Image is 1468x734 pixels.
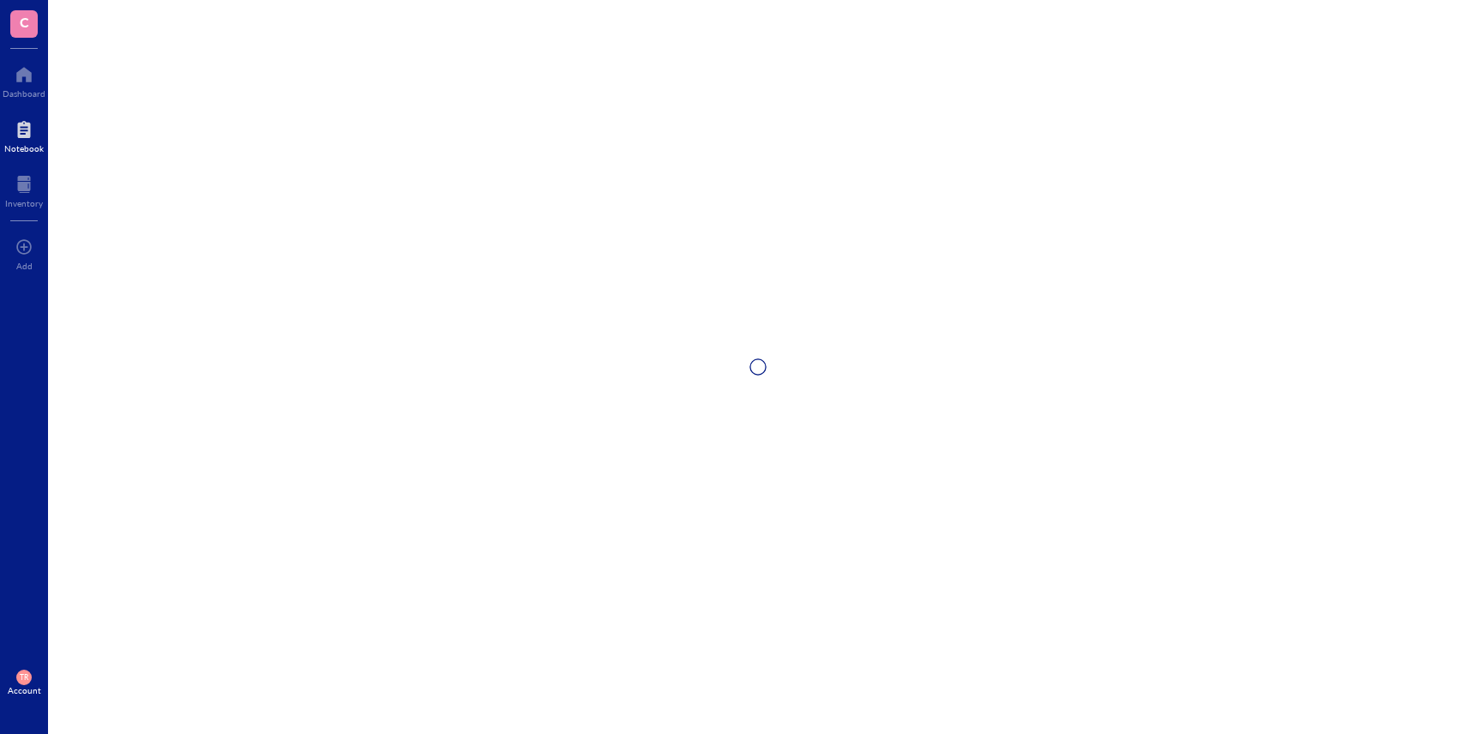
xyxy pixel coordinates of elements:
[20,11,29,33] span: C
[3,61,45,99] a: Dashboard
[16,261,33,271] div: Add
[5,198,43,208] div: Inventory
[4,143,44,153] div: Notebook
[3,88,45,99] div: Dashboard
[4,116,44,153] a: Notebook
[20,673,28,682] span: TR
[8,685,41,695] div: Account
[5,171,43,208] a: Inventory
